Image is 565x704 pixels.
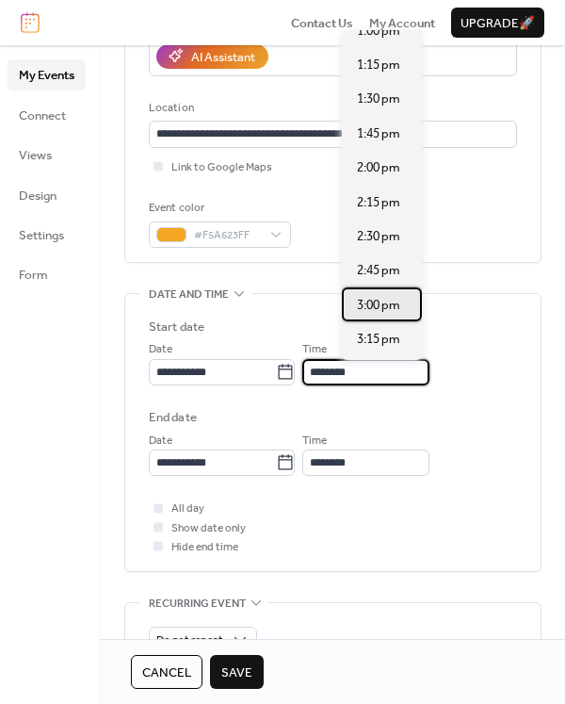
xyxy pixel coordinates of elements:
div: Event color [149,199,287,218]
span: Date and time [149,286,229,304]
span: Upgrade 🚀 [460,14,535,33]
span: Time [302,340,327,359]
span: 2:45 pm [357,261,400,280]
span: 3:00 pm [357,296,400,315]
div: Location [149,99,513,118]
span: 1:30 pm [357,90,400,108]
span: Do not repeat [156,630,223,651]
a: Views [8,139,86,170]
a: Contact Us [291,13,353,32]
span: Cancel [142,663,191,682]
span: My Account [369,14,435,33]
button: Upgrade🚀 [451,8,544,38]
span: 2:30 pm [357,227,400,246]
a: My Events [8,59,86,90]
span: Form [19,266,48,285]
a: Connect [8,100,86,130]
a: Form [8,259,86,289]
div: End date [149,408,197,427]
span: 2:00 pm [357,158,400,177]
span: 1:15 pm [357,56,400,74]
span: Recurring event [149,594,246,613]
div: Start date [149,318,204,336]
span: My Events [19,66,74,85]
button: Cancel [131,655,202,689]
span: Show date only [171,519,246,538]
span: Time [302,432,327,450]
span: 2:15 pm [357,193,400,212]
span: Settings [19,226,64,245]
span: Views [19,146,52,165]
span: Connect [19,106,66,125]
span: Date [149,340,172,359]
span: #F5A623FF [194,226,261,245]
span: Date [149,432,172,450]
span: Contact Us [291,14,353,33]
span: 1:00 pm [357,22,400,41]
a: Settings [8,220,86,250]
button: Save [210,655,264,689]
a: My Account [369,13,435,32]
span: Hide end time [171,538,238,557]
button: AI Assistant [156,44,268,69]
span: 1:45 pm [357,124,400,143]
a: Design [8,180,86,210]
img: logo [21,12,40,33]
span: Design [19,187,56,205]
div: AI Assistant [191,48,255,67]
span: All day [171,499,204,518]
span: Link to Google Maps [171,158,272,177]
span: Save [221,663,252,682]
span: 3:15 pm [357,330,400,349]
